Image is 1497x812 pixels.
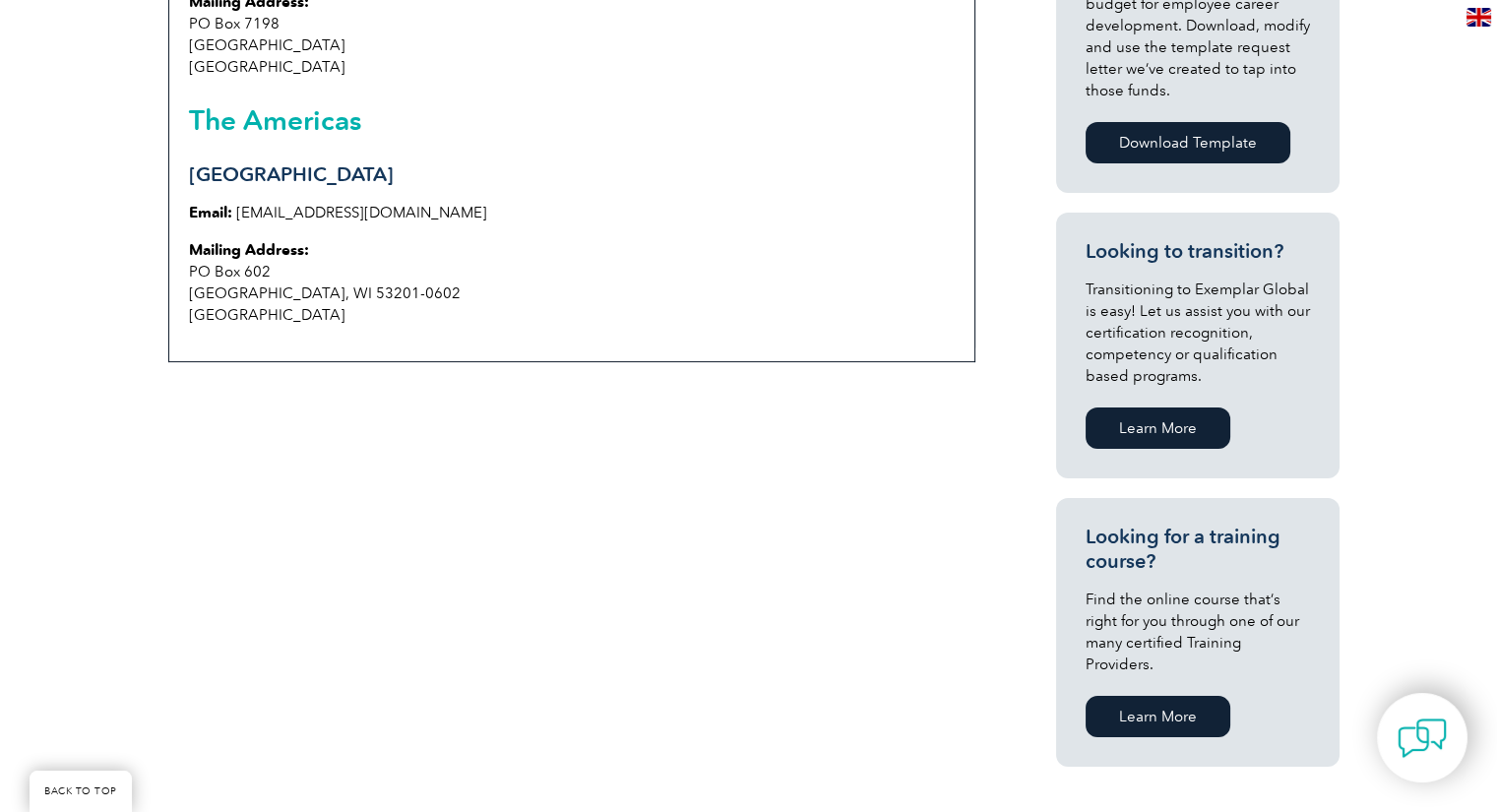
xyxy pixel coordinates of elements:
p: Transitioning to Exemplar Global is easy! Let us assist you with our certification recognition, c... [1086,279,1310,387]
a: BACK TO TOP [30,771,132,812]
img: contact-chat.png [1398,714,1447,763]
a: Download Template [1086,122,1290,163]
a: Learn More [1086,696,1230,737]
h2: The Americas [189,104,955,136]
strong: Email: [189,204,232,221]
p: PO Box 602 [GEOGRAPHIC_DATA], WI 53201-0602 [GEOGRAPHIC_DATA] [189,239,955,326]
h3: Looking to transition? [1086,239,1310,264]
h3: Looking for a training course? [1086,525,1310,574]
a: Learn More [1086,407,1230,449]
h3: [GEOGRAPHIC_DATA] [189,162,955,187]
strong: Mailing Address: [189,241,309,259]
img: en [1466,8,1491,27]
a: [EMAIL_ADDRESS][DOMAIN_NAME] [236,204,487,221]
p: Find the online course that’s right for you through one of our many certified Training Providers. [1086,589,1310,675]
